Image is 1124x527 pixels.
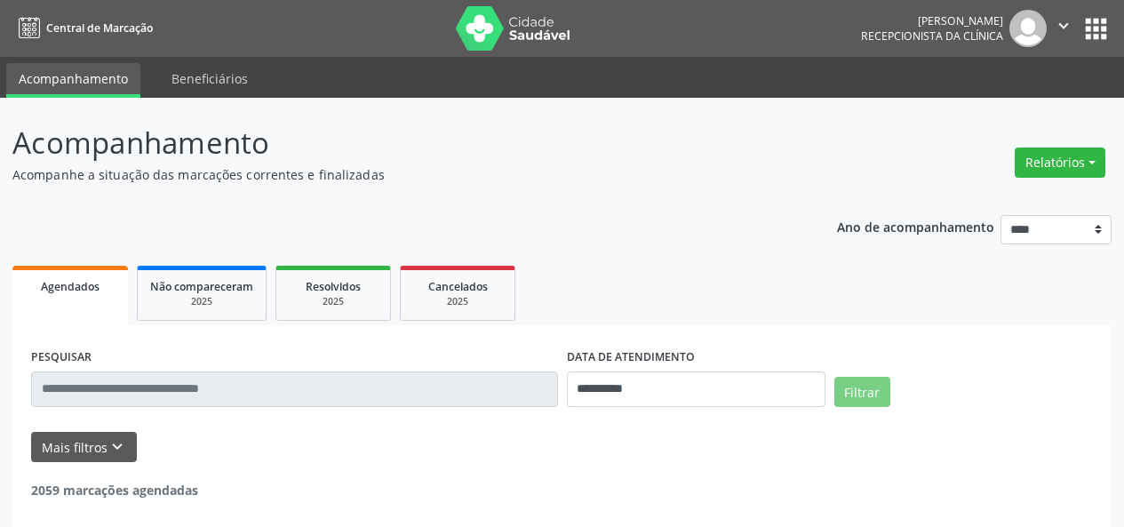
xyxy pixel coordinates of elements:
label: PESQUISAR [31,344,92,371]
img: img [1009,10,1047,47]
span: Resolvidos [306,279,361,294]
span: Recepcionista da clínica [861,28,1003,44]
p: Acompanhe a situação das marcações correntes e finalizadas [12,165,782,184]
label: DATA DE ATENDIMENTO [567,344,695,371]
a: Central de Marcação [12,13,153,43]
span: Cancelados [428,279,488,294]
div: 2025 [289,295,378,308]
span: Não compareceram [150,279,253,294]
div: 2025 [413,295,502,308]
div: [PERSON_NAME] [861,13,1003,28]
p: Ano de acompanhamento [837,215,994,237]
button: Mais filtroskeyboard_arrow_down [31,432,137,463]
a: Beneficiários [159,63,260,94]
button: Relatórios [1015,148,1105,178]
button:  [1047,10,1080,47]
a: Acompanhamento [6,63,140,98]
strong: 2059 marcações agendadas [31,482,198,499]
button: Filtrar [834,377,890,407]
i: keyboard_arrow_down [108,437,127,457]
button: apps [1080,13,1112,44]
span: Central de Marcação [46,20,153,36]
span: Agendados [41,279,100,294]
div: 2025 [150,295,253,308]
p: Acompanhamento [12,121,782,165]
i:  [1054,16,1073,36]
